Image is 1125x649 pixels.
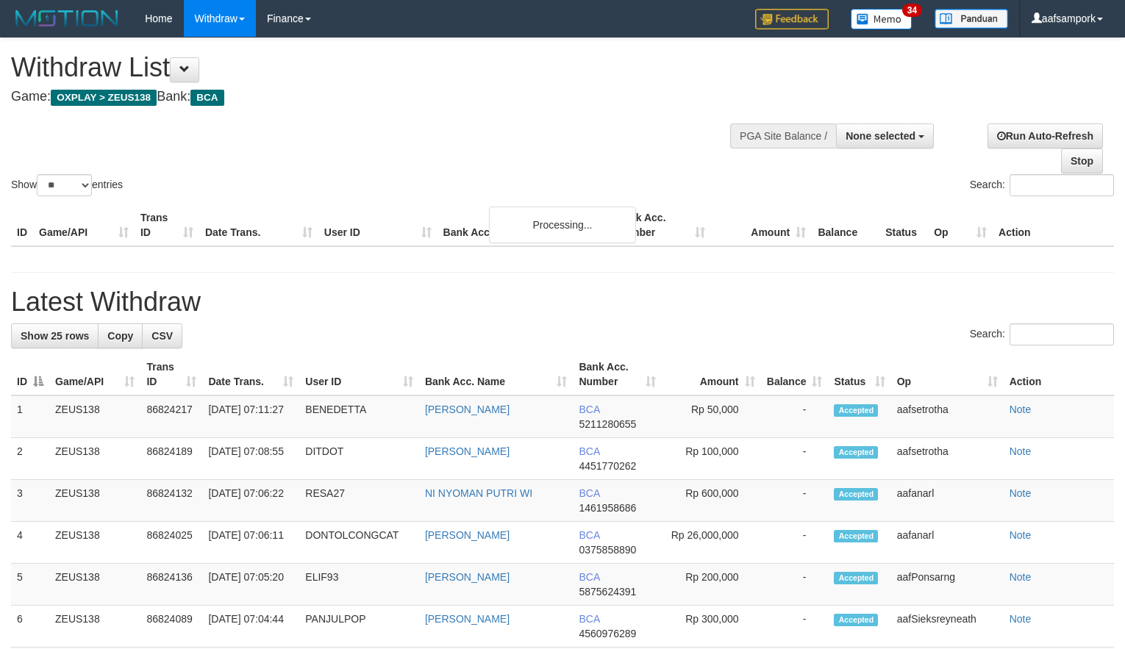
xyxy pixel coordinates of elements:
[11,395,49,438] td: 1
[928,204,993,246] th: Op
[891,564,1004,606] td: aafPonsarng
[761,606,829,648] td: -
[299,564,419,606] td: ELIF93
[851,9,913,29] img: Button%20Memo.svg
[834,572,878,584] span: Accepted
[573,354,661,395] th: Bank Acc. Number: activate to sort column ascending
[662,480,761,522] td: Rp 600,000
[1010,529,1032,541] a: Note
[11,204,33,246] th: ID
[140,522,202,564] td: 86824025
[142,323,182,348] a: CSV
[1010,571,1032,583] a: Note
[49,480,140,522] td: ZEUS138
[49,438,140,480] td: ZEUS138
[202,438,299,480] td: [DATE] 07:08:55
[579,529,599,541] span: BCA
[318,204,438,246] th: User ID
[11,174,123,196] label: Show entries
[299,354,419,395] th: User ID: activate to sort column ascending
[11,438,49,480] td: 2
[202,354,299,395] th: Date Trans.: activate to sort column ascending
[846,130,915,142] span: None selected
[579,586,636,598] span: Copy 5875624391 to clipboard
[755,9,829,29] img: Feedback.jpg
[11,287,1114,317] h1: Latest Withdraw
[579,502,636,514] span: Copy 1461958686 to clipboard
[202,395,299,438] td: [DATE] 07:11:27
[49,522,140,564] td: ZEUS138
[711,204,812,246] th: Amount
[140,395,202,438] td: 86824217
[834,404,878,417] span: Accepted
[199,204,318,246] th: Date Trans.
[579,628,636,639] span: Copy 4560976289 to clipboard
[812,204,879,246] th: Balance
[579,445,599,457] span: BCA
[425,487,532,499] a: NI NYOMAN PUTRI WI
[299,522,419,564] td: DONTOLCONGCAT
[1010,487,1032,499] a: Note
[1010,174,1114,196] input: Search:
[730,123,836,148] div: PGA Site Balance /
[1010,445,1032,457] a: Note
[11,90,735,104] h4: Game: Bank:
[299,606,419,648] td: PANJULPOP
[579,460,636,472] span: Copy 4451770262 to clipboard
[662,395,761,438] td: Rp 50,000
[49,564,140,606] td: ZEUS138
[299,395,419,438] td: BENEDETTA
[135,204,199,246] th: Trans ID
[140,480,202,522] td: 86824132
[579,418,636,430] span: Copy 5211280655 to clipboard
[662,438,761,480] td: Rp 100,000
[140,438,202,480] td: 86824189
[190,90,224,106] span: BCA
[299,438,419,480] td: DITDOT
[140,564,202,606] td: 86824136
[11,323,99,348] a: Show 25 rows
[970,174,1114,196] label: Search:
[935,9,1008,29] img: panduan.png
[419,354,574,395] th: Bank Acc. Name: activate to sort column ascending
[425,445,510,457] a: [PERSON_NAME]
[579,613,599,625] span: BCA
[202,480,299,522] td: [DATE] 07:06:22
[828,354,890,395] th: Status: activate to sort column ascending
[902,4,922,17] span: 34
[1010,613,1032,625] a: Note
[438,204,611,246] th: Bank Acc. Name
[834,614,878,626] span: Accepted
[891,522,1004,564] td: aafanarl
[425,404,510,415] a: [PERSON_NAME]
[891,438,1004,480] td: aafsetrotha
[140,354,202,395] th: Trans ID: activate to sort column ascending
[970,323,1114,345] label: Search:
[662,354,761,395] th: Amount: activate to sort column ascending
[33,204,135,246] th: Game/API
[836,123,934,148] button: None selected
[761,564,829,606] td: -
[879,204,928,246] th: Status
[579,571,599,583] span: BCA
[425,571,510,583] a: [PERSON_NAME]
[11,354,49,395] th: ID: activate to sort column descending
[1061,148,1103,173] a: Stop
[49,606,140,648] td: ZEUS138
[891,395,1004,438] td: aafsetrotha
[11,7,123,29] img: MOTION_logo.png
[579,544,636,556] span: Copy 0375858890 to clipboard
[662,522,761,564] td: Rp 26,000,000
[834,446,878,459] span: Accepted
[662,564,761,606] td: Rp 200,000
[993,204,1114,246] th: Action
[425,613,510,625] a: [PERSON_NAME]
[11,522,49,564] td: 4
[579,404,599,415] span: BCA
[299,480,419,522] td: RESA27
[988,123,1103,148] a: Run Auto-Refresh
[761,395,829,438] td: -
[761,438,829,480] td: -
[49,354,140,395] th: Game/API: activate to sort column ascending
[891,354,1004,395] th: Op: activate to sort column ascending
